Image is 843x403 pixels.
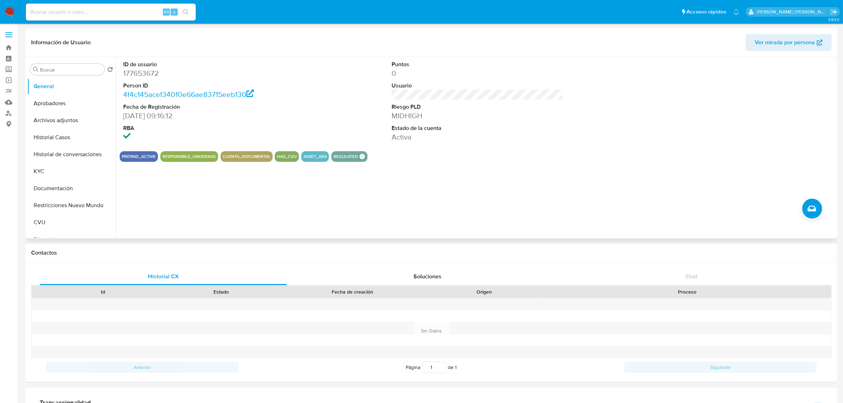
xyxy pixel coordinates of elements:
button: Aprobadores [27,95,116,112]
button: Historial de conversaciones [27,146,116,163]
button: Historial Casos [27,129,116,146]
button: Direcciones [27,231,116,248]
dt: Fecha de Registración [123,103,295,111]
input: Buscar usuario o caso... [26,7,196,17]
span: Soluciones [414,272,442,280]
a: 4f4c145acef34010e66ae83715eeb130 [123,89,254,100]
div: Fecha de creación [285,288,420,295]
dd: MIDHIGH [392,111,564,121]
span: s [173,8,175,15]
span: Accesos rápidos [687,8,726,16]
span: Página de [406,362,457,373]
button: CVU [27,214,116,231]
a: Salir [830,8,838,16]
button: Siguiente [624,362,817,373]
div: Id [49,288,157,295]
dd: [DATE] 09:16:12 [123,111,295,121]
button: Anterior [46,362,239,373]
button: Volver al orden por defecto [107,67,113,74]
button: search-icon [178,7,193,17]
dt: RBA [123,124,295,132]
button: Ver mirada por persona [746,34,832,51]
dd: 177653672 [123,68,295,78]
div: Proceso [548,288,826,295]
dt: Usuario [392,82,564,90]
button: KYC [27,163,116,180]
span: Alt [164,8,169,15]
dt: ID de usuario [123,61,295,68]
a: Notificaciones [733,9,739,15]
span: Ver mirada por persona [755,34,815,51]
button: Archivos adjuntos [27,112,116,129]
dt: Estado de la cuenta [392,124,564,132]
h1: Información de Usuario [31,39,91,46]
button: Buscar [33,67,39,72]
dd: Activa [392,132,564,142]
dt: Person ID [123,82,295,90]
input: Buscar [40,67,102,73]
dt: Riesgo PLD [392,103,564,111]
p: roxana.vasquez@mercadolibre.com [757,8,828,15]
span: Chat [685,272,697,280]
span: 1 [455,364,457,371]
button: Documentación [27,180,116,197]
h1: Contactos [31,249,832,256]
button: Restricciones Nuevo Mundo [27,197,116,214]
span: Historial CX [148,272,179,280]
div: Estado [167,288,275,295]
dt: Puntos [392,61,564,68]
button: General [27,78,116,95]
div: Origen [430,288,538,295]
dd: 0 [392,68,564,78]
